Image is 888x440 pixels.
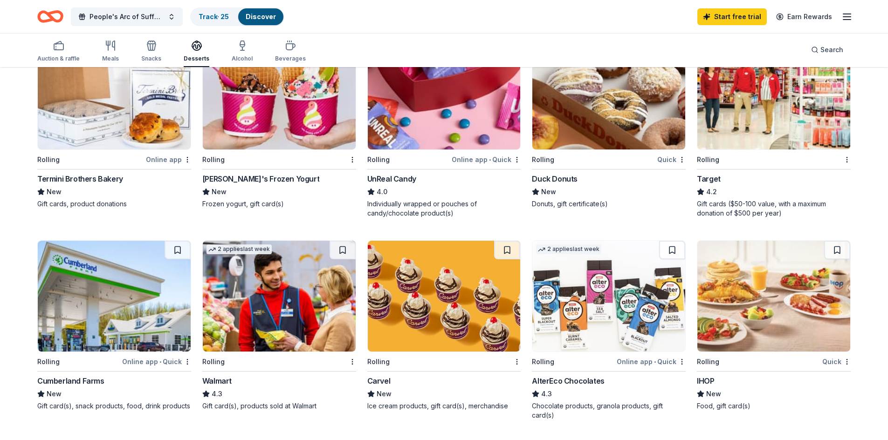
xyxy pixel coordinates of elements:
[202,356,225,367] div: Rolling
[541,388,552,399] span: 4.3
[232,55,253,62] div: Alcohol
[122,356,191,367] div: Online app Quick
[697,240,851,411] a: Image for IHOPRollingQuickIHOPNewFood, gift card(s)
[202,154,225,165] div: Rolling
[820,44,843,55] span: Search
[89,11,164,22] span: People's Arc of Suffolk's 2025 Annual Candlelight Ball
[532,401,686,420] div: Chocolate products, granola products, gift card(s)
[275,36,306,67] button: Beverages
[184,36,209,67] button: Desserts
[202,38,356,209] a: Image for Menchie's Frozen YogurtRolling[PERSON_NAME]'s Frozen YogurtNewFrozen yogurt, gift card(s)
[532,241,685,352] img: Image for AlterEco Chocolates
[706,388,721,399] span: New
[617,356,686,367] div: Online app Quick
[207,244,272,254] div: 2 applies last week
[212,388,222,399] span: 4.3
[38,39,191,149] img: Image for Termini Brothers Bakery
[697,8,767,25] a: Start free trial
[536,244,601,254] div: 2 applies last week
[377,388,392,399] span: New
[532,38,686,209] a: Image for Duck Donuts1 applylast weekRollingQuickDuck DonutsNewDonuts, gift certificate(s)
[532,154,554,165] div: Rolling
[532,356,554,367] div: Rolling
[202,173,319,184] div: [PERSON_NAME]'s Frozen Yogurt
[367,199,521,218] div: Individually wrapped or pouches of candy/chocolate product(s)
[697,38,851,218] a: Image for Target4 applieslast weekRollingTarget4.2Gift cards ($50-100 value, with a maximum donat...
[37,375,104,386] div: Cumberland Farms
[47,186,62,197] span: New
[367,154,390,165] div: Rolling
[37,401,191,411] div: Gift card(s), snack products, food, drink products
[232,36,253,67] button: Alcohol
[37,38,191,209] a: Image for Termini Brothers Bakery3 applieslast weekRollingOnline appTermini Brothers BakeryNewGif...
[37,240,191,411] a: Image for Cumberland FarmsRollingOnline app•QuickCumberland FarmsNewGift card(s), snack products,...
[532,240,686,420] a: Image for AlterEco Chocolates2 applieslast weekRollingOnline app•QuickAlterEco Chocolates4.3Choco...
[102,36,119,67] button: Meals
[697,199,851,218] div: Gift cards ($50-100 value, with a maximum donation of $500 per year)
[146,154,191,165] div: Online app
[141,55,161,62] div: Snacks
[532,173,578,184] div: Duck Donuts
[202,375,232,386] div: Walmart
[804,41,851,59] button: Search
[203,39,356,149] img: Image for Menchie's Frozen Yogurt
[367,356,390,367] div: Rolling
[489,156,491,163] span: •
[697,39,850,149] img: Image for Target
[541,186,556,197] span: New
[202,199,356,209] div: Frozen yogurt, gift card(s)
[367,38,521,218] a: Image for UnReal Candy5 applieslast weekRollingOnline app•QuickUnReal Candy4.0Individually wrappe...
[37,55,80,62] div: Auction & raffle
[37,356,60,367] div: Rolling
[697,356,719,367] div: Rolling
[368,241,521,352] img: Image for Carvel
[37,36,80,67] button: Auction & raffle
[368,39,521,149] img: Image for UnReal Candy
[452,154,521,165] div: Online app Quick
[771,8,838,25] a: Earn Rewards
[37,154,60,165] div: Rolling
[697,241,850,352] img: Image for IHOP
[202,240,356,411] a: Image for Walmart2 applieslast weekRollingWalmart4.3Gift card(s), products sold at Walmart
[47,388,62,399] span: New
[141,36,161,67] button: Snacks
[37,6,63,27] a: Home
[822,356,851,367] div: Quick
[184,55,209,62] div: Desserts
[532,375,604,386] div: AlterEco Chocolates
[37,199,191,209] div: Gift cards, product donations
[102,55,119,62] div: Meals
[657,154,686,165] div: Quick
[367,173,416,184] div: UnReal Candy
[367,375,391,386] div: Carvel
[377,186,387,197] span: 4.0
[203,241,356,352] img: Image for Walmart
[367,401,521,411] div: Ice cream products, gift card(s), merchandise
[246,13,276,20] a: Discover
[532,39,685,149] img: Image for Duck Donuts
[38,241,191,352] img: Image for Cumberland Farms
[706,186,717,197] span: 4.2
[697,401,851,411] div: Food, gift card(s)
[532,199,686,209] div: Donuts, gift certificate(s)
[367,240,521,411] a: Image for CarvelRollingCarvelNewIce cream products, gift card(s), merchandise
[199,13,229,20] a: Track· 25
[202,401,356,411] div: Gift card(s), products sold at Walmart
[275,55,306,62] div: Beverages
[159,358,161,366] span: •
[654,358,656,366] span: •
[697,173,721,184] div: Target
[697,375,714,386] div: IHOP
[697,154,719,165] div: Rolling
[212,186,227,197] span: New
[71,7,183,26] button: People's Arc of Suffolk's 2025 Annual Candlelight Ball
[37,173,123,184] div: Termini Brothers Bakery
[190,7,284,26] button: Track· 25Discover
